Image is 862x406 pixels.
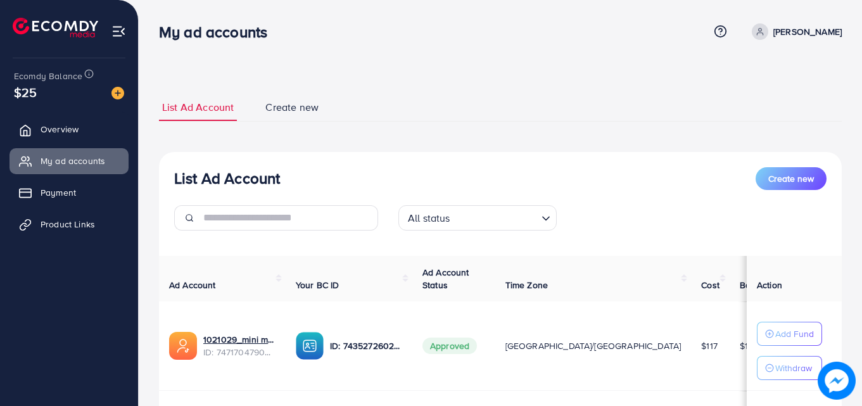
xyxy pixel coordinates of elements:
img: menu [111,24,126,39]
a: Product Links [10,212,129,237]
img: image [111,87,124,99]
span: $25 [14,83,37,101]
a: [PERSON_NAME] [747,23,842,40]
p: Add Fund [775,326,814,341]
button: Add Fund [757,322,822,346]
a: Payment [10,180,129,205]
button: Withdraw [757,356,822,380]
button: Create new [756,167,827,190]
span: Cost [701,279,719,291]
div: Search for option [398,205,557,231]
a: My ad accounts [10,148,129,174]
p: Withdraw [775,360,812,376]
span: Action [757,279,782,291]
span: Create new [265,100,319,115]
span: [GEOGRAPHIC_DATA]/[GEOGRAPHIC_DATA] [505,339,681,352]
span: My ad accounts [41,155,105,167]
span: List Ad Account [162,100,234,115]
span: Your BC ID [296,279,339,291]
span: All status [405,209,453,227]
span: Product Links [41,218,95,231]
img: ic-ads-acc.e4c84228.svg [169,332,197,360]
p: [PERSON_NAME] [773,24,842,39]
span: Time Zone [505,279,548,291]
span: Create new [768,172,814,185]
img: image [818,362,856,400]
img: logo [13,18,98,37]
span: Overview [41,123,79,136]
input: Search for option [454,206,536,227]
h3: My ad accounts [159,23,277,41]
p: ID: 7435272602769276944 [330,338,402,353]
span: Approved [422,338,477,354]
div: <span class='underline'>1021029_mini mart_1739641842912</span></br>7471704790297444353 [203,333,276,359]
span: ID: 7471704790297444353 [203,346,276,358]
a: Overview [10,117,129,142]
a: 1021029_mini mart_1739641842912 [203,333,276,346]
span: Ad Account Status [422,266,469,291]
span: $117 [701,339,718,352]
h3: List Ad Account [174,169,280,187]
span: Payment [41,186,76,199]
span: Ad Account [169,279,216,291]
span: Ecomdy Balance [14,70,82,82]
img: ic-ba-acc.ded83a64.svg [296,332,324,360]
